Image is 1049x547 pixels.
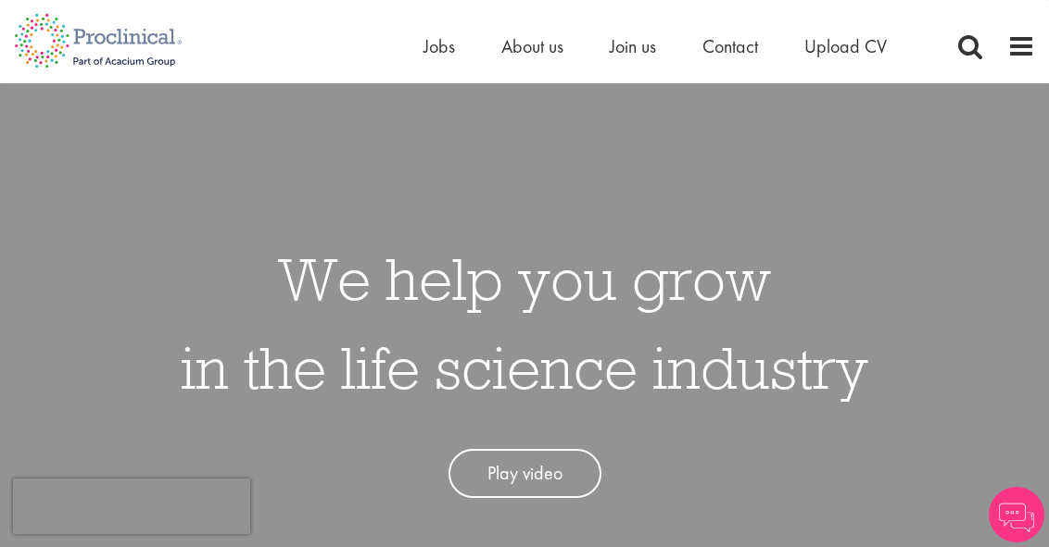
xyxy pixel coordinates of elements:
a: Jobs [423,34,455,58]
a: Upload CV [804,34,887,58]
a: About us [501,34,563,58]
h1: We help you grow in the life science industry [181,234,868,412]
a: Join us [610,34,656,58]
img: Chatbot [989,487,1044,542]
a: Play video [449,449,601,498]
a: Contact [702,34,758,58]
